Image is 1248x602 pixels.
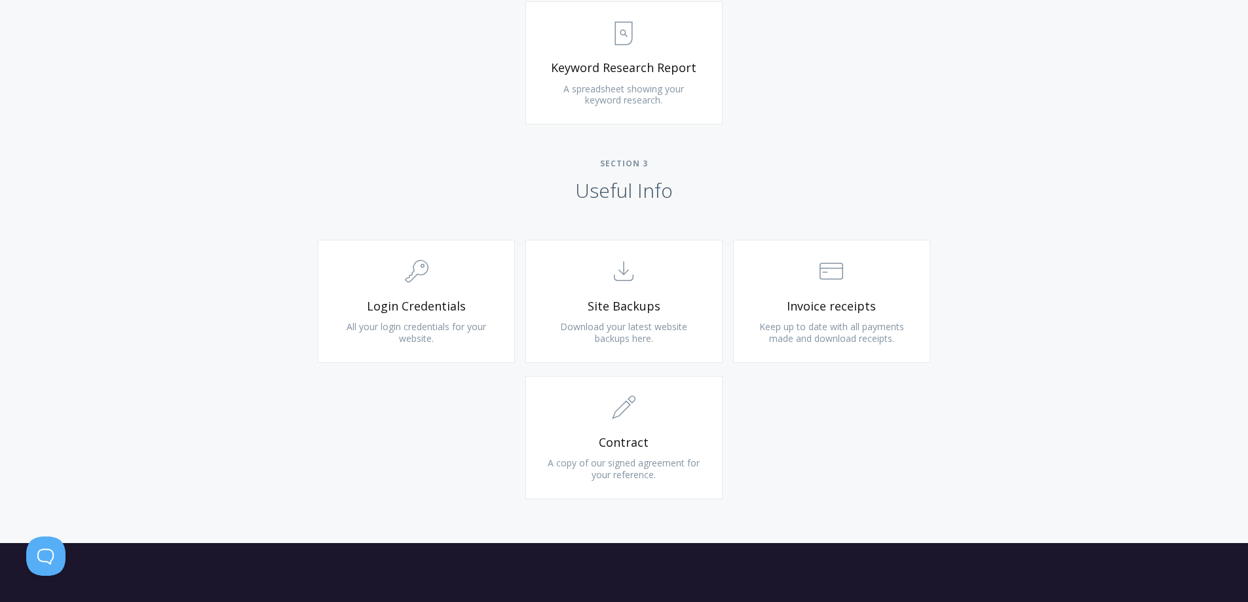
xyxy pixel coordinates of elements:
span: A spreadsheet showing your keyword research. [563,83,684,107]
span: Site Backups [546,299,702,314]
a: Site Backups Download your latest website backups here. [525,240,723,363]
span: A copy of our signed agreement for your reference. [548,457,700,481]
span: Contract [546,435,702,450]
span: Invoice receipts [753,299,910,314]
a: Invoice receipts Keep up to date with all payments made and download receipts. [733,240,930,363]
a: Login Credentials All your login credentials for your website. [318,240,515,363]
a: Contract A copy of our signed agreement for your reference. [525,376,723,499]
a: Keyword Research Report A spreadsheet showing your keyword research. [525,1,723,124]
span: Keyword Research Report [546,60,702,75]
span: Keep up to date with all payments made and download receipts. [759,320,904,345]
span: Download your latest website backups here. [560,320,687,345]
span: All your login credentials for your website. [347,320,486,345]
iframe: Toggle Customer Support [26,536,66,576]
span: Login Credentials [338,299,495,314]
